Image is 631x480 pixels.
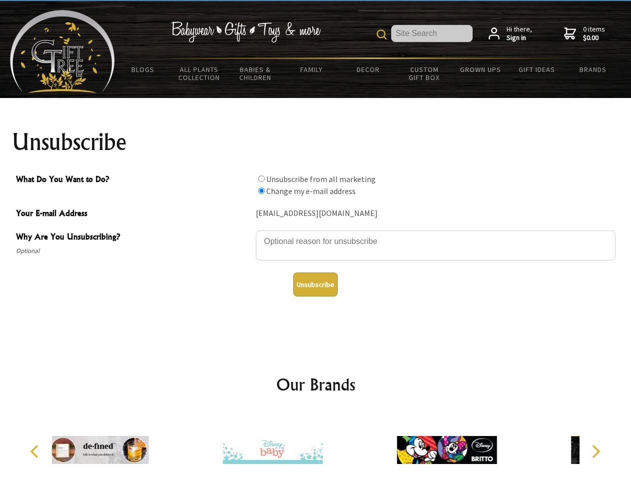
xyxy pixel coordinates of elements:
[16,230,251,245] span: Why Are You Unsubscribing?
[565,59,622,80] a: Brands
[258,175,265,182] input: What Do You Want to Do?
[171,59,228,88] a: All Plants Collection
[396,59,453,88] a: Custom Gift Box
[377,29,387,39] img: product search
[452,59,509,80] a: Grown Ups
[266,186,356,196] label: Change my e-mail address
[340,59,396,80] a: Decor
[25,440,47,462] button: Previous
[507,25,532,42] span: Hi there,
[564,25,605,42] a: 0 items$0.00
[284,59,340,80] a: Family
[20,372,612,396] h2: Our Brands
[583,24,605,42] span: 0 items
[509,59,565,80] a: Gift Ideas
[12,130,620,154] h1: Unsubscribe
[115,59,171,80] a: BLOGS
[585,440,607,462] button: Next
[16,245,251,257] span: Optional
[227,59,284,88] a: Babies & Children
[507,33,532,42] strong: Sign in
[583,33,605,42] strong: $0.00
[293,272,338,296] button: Unsubscribe
[10,10,115,93] img: Babyware - Gifts - Toys and more...
[16,207,251,221] span: Your E-mail Address
[489,25,532,42] a: Hi there,Sign in
[171,21,321,42] img: Babywear - Gifts - Toys & more
[266,174,376,184] label: Unsubscribe from all marketing
[256,230,616,260] textarea: Why Are You Unsubscribing?
[256,206,616,221] div: [EMAIL_ADDRESS][DOMAIN_NAME]
[391,25,473,42] input: Site Search
[258,187,265,194] input: What Do You Want to Do?
[16,173,251,187] span: What Do You Want to Do?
